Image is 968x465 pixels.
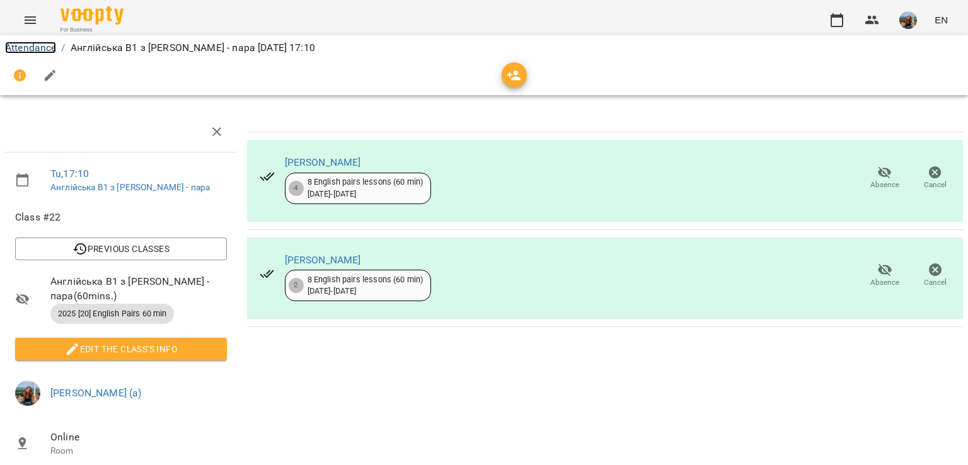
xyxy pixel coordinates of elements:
[50,445,227,457] p: Room
[50,274,227,304] span: Англійська В1 з [PERSON_NAME] - пара ( 60 mins. )
[5,40,963,55] nav: breadcrumb
[25,241,217,256] span: Previous Classes
[860,258,910,293] button: Absence
[50,182,210,192] a: Англійська В1 з [PERSON_NAME] - пара
[15,210,227,225] span: Class #22
[910,161,960,196] button: Cancel
[860,161,910,196] button: Absence
[15,5,45,35] button: Menu
[15,381,40,406] img: fade860515acdeec7c3b3e8f399b7c1b.jpg
[910,258,960,293] button: Cancel
[870,277,899,288] span: Absence
[50,308,174,319] span: 2025 [20] English Pairs 60 min
[308,176,423,200] div: 8 English pairs lessons (60 min) [DATE] - [DATE]
[25,342,217,357] span: Edit the class's Info
[15,238,227,260] button: Previous Classes
[924,180,947,190] span: Cancel
[15,338,227,360] button: Edit the class's Info
[50,430,227,445] span: Online
[308,274,423,297] div: 8 English pairs lessons (60 min) [DATE] - [DATE]
[60,26,124,34] span: For Business
[935,13,948,26] span: EN
[50,168,89,180] a: Tu , 17:10
[71,40,315,55] p: Англійська В1 з [PERSON_NAME] - пара [DATE] 17:10
[60,6,124,25] img: Voopty Logo
[285,254,361,266] a: [PERSON_NAME]
[289,181,304,196] div: 4
[870,180,899,190] span: Absence
[285,156,361,168] a: [PERSON_NAME]
[930,8,953,32] button: EN
[61,40,65,55] li: /
[924,277,947,288] span: Cancel
[5,42,56,54] a: Attendance
[289,278,304,293] div: 2
[899,11,917,29] img: fade860515acdeec7c3b3e8f399b7c1b.jpg
[50,387,142,399] a: [PERSON_NAME] (а)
